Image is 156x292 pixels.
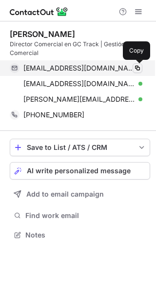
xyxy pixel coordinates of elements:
button: save-profile-one-click [10,139,150,156]
span: [PHONE_NUMBER] [23,110,84,119]
div: [PERSON_NAME] [10,29,75,39]
button: Notes [10,228,150,242]
span: [PERSON_NAME][EMAIL_ADDRESS][PERSON_NAME][DOMAIN_NAME] [23,95,135,104]
button: Find work email [10,209,150,222]
span: AI write personalized message [27,167,131,175]
img: ContactOut v5.3.10 [10,6,68,18]
span: [EMAIL_ADDRESS][DOMAIN_NAME] [23,79,135,88]
div: Save to List / ATS / CRM [27,144,133,151]
div: Director Comercial en GC Track | Gestión Comercial [10,40,150,57]
button: AI write personalized message [10,162,150,180]
span: [EMAIL_ADDRESS][DOMAIN_NAME] [23,64,135,73]
button: Add to email campaign [10,185,150,203]
span: Find work email [25,211,146,220]
span: Add to email campaign [26,190,104,198]
span: Notes [25,231,146,239]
